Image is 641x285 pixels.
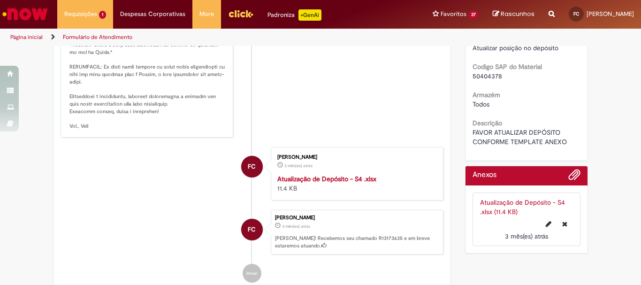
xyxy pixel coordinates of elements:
[501,9,534,18] span: Rascunhos
[284,163,313,169] span: 3 mês(es) atrás
[473,128,567,146] span: FAVOR ATUALIZAR DEPÓSITO CONFORME TEMPLATE ANEXO
[61,210,443,255] li: Fernando Da Silva Coelho
[63,33,132,41] a: Formulário de Atendimento
[493,10,534,19] a: Rascunhos
[275,235,438,249] p: [PERSON_NAME]! Recebemos seu chamado R13173635 e em breve estaremos atuando.
[1,5,49,23] img: ServiceNow
[441,9,466,19] span: Favoritos
[10,33,43,41] a: Página inicial
[573,11,579,17] span: FC
[473,62,542,71] b: Codigo SAP do Material
[275,215,438,221] div: [PERSON_NAME]
[505,232,548,240] span: 3 mês(es) atrás
[480,198,565,216] a: Atualização de Depósito - S4 .xlsx (11.4 KB)
[228,7,253,21] img: click_logo_yellow_360x200.png
[7,29,420,46] ul: Trilhas de página
[120,9,185,19] span: Despesas Corporativas
[241,219,263,240] div: Fernando Da Silva Coelho
[298,9,321,21] p: +GenAi
[568,169,580,185] button: Adicionar anexos
[473,171,496,179] h2: Anexos
[282,223,310,229] time: 12/06/2025 16:43:09
[64,9,97,19] span: Requisições
[199,9,214,19] span: More
[557,216,573,231] button: Excluir Atualização de Depósito - S4 .xlsx
[473,44,558,52] span: Atualizar posição no depósito
[473,100,489,108] span: Todos
[540,216,557,231] button: Editar nome de arquivo Atualização de Depósito - S4 .xlsx
[282,223,310,229] span: 3 mês(es) atrás
[277,154,434,160] div: [PERSON_NAME]
[248,218,256,241] span: FC
[473,91,500,99] b: Armazém
[284,163,313,169] time: 12/06/2025 16:42:40
[473,72,502,80] span: 50404378
[587,10,634,18] span: [PERSON_NAME]
[277,174,434,193] div: 11.4 KB
[468,11,479,19] span: 37
[248,155,256,178] span: FC
[277,175,376,183] a: Atualização de Depósito - S4 .xlsx
[241,156,263,177] div: Fernando Da Silva Coelho
[99,11,106,19] span: 1
[505,232,548,240] time: 12/06/2025 16:42:40
[267,9,321,21] div: Padroniza
[473,119,502,127] b: Descrição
